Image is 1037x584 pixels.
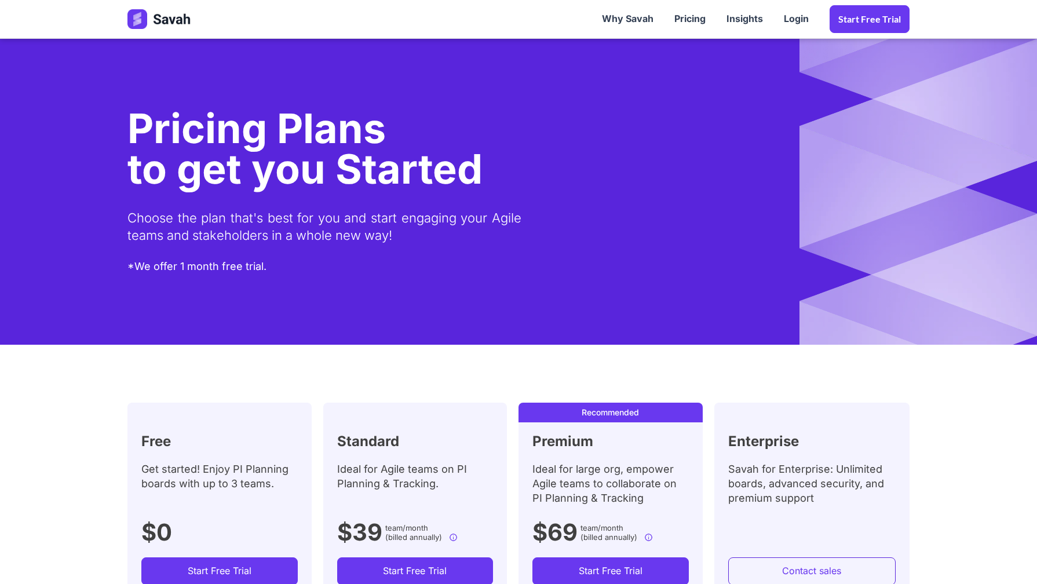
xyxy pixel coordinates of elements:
img: info [449,533,458,542]
h1: $0 [141,514,172,551]
div: Ideal for Agile teams on PI Planning & Tracking. [337,462,494,514]
h2: Free [141,430,171,452]
div: Get started! Enjoy PI Planning boards with up to 3 teams. [141,462,298,514]
div: Choose the plan that's best for you and start engaging your Agile teams and stakeholders in a who... [127,195,521,259]
div: Ideal for large org, empower Agile teams to collaborate on PI Planning & Tracking [532,462,689,514]
a: Insights [716,1,773,37]
span: to get you Started [127,144,483,194]
h2: Premium [532,430,593,452]
a: Login [773,1,819,37]
a: Start Free trial [830,5,910,33]
h2: Enterprise [728,430,799,452]
label: (billed annually) [580,531,637,543]
span: team/month [385,522,428,534]
a: Pricing [664,1,716,37]
div: Recommended [522,406,699,419]
div: *We offer 1 month free trial. [127,258,266,275]
div: Savah for Enterprise: Unlimited boards, advanced security, and premium support [728,462,896,514]
label: (billed annually) [385,531,442,543]
div: Pricing Plans [127,103,483,155]
h1: $69 [532,514,578,551]
img: info [644,533,653,542]
h2: Standard [337,430,399,452]
span: team/month [580,522,623,534]
h1: $39 [337,514,382,551]
a: Why Savah [591,1,664,37]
